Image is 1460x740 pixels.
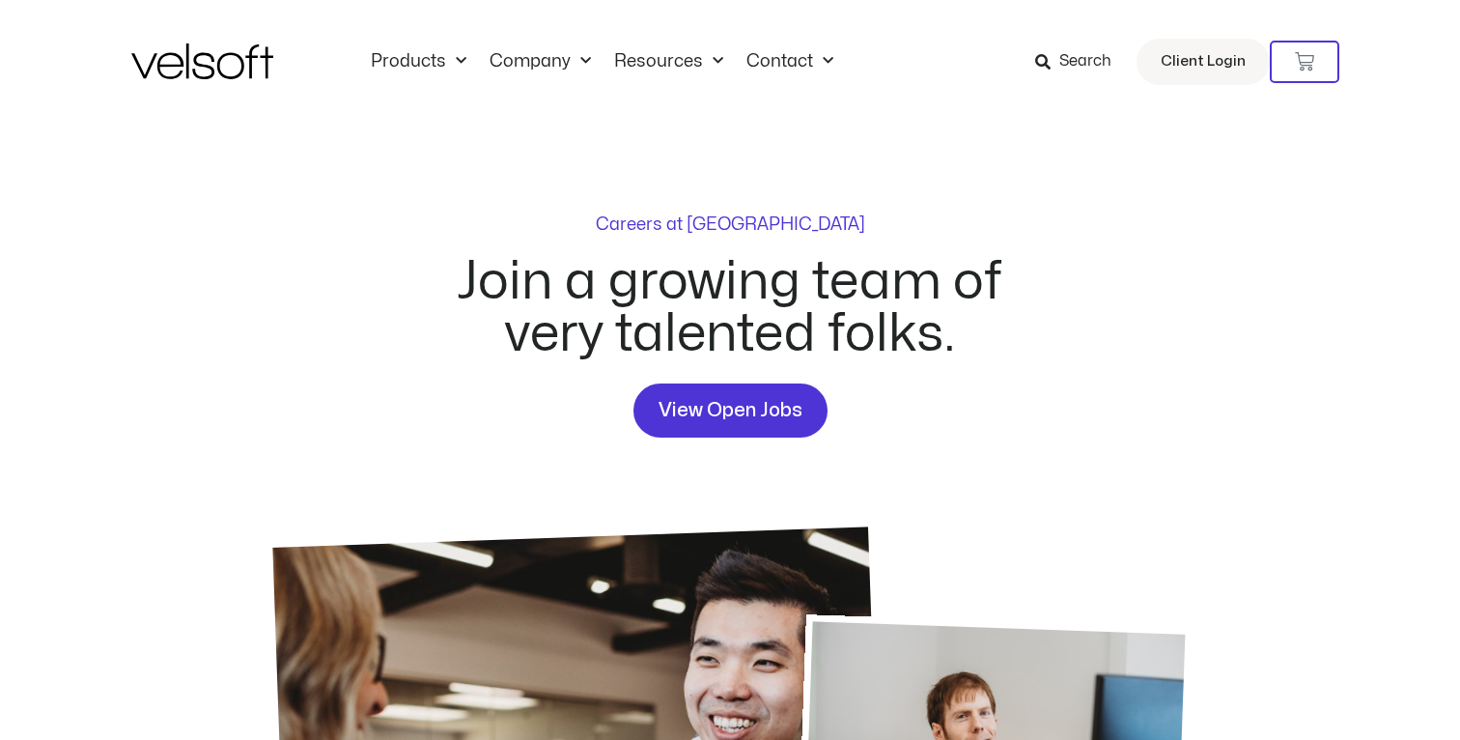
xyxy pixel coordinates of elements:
[596,216,865,234] p: Careers at [GEOGRAPHIC_DATA]
[1035,45,1125,78] a: Search
[131,43,273,79] img: Velsoft Training Materials
[359,51,845,72] nav: Menu
[659,395,802,426] span: View Open Jobs
[478,51,603,72] a: CompanyMenu Toggle
[1059,49,1111,74] span: Search
[735,51,845,72] a: ContactMenu Toggle
[603,51,735,72] a: ResourcesMenu Toggle
[1137,39,1270,85] a: Client Login
[1161,49,1246,74] span: Client Login
[359,51,478,72] a: ProductsMenu Toggle
[633,384,828,438] a: View Open Jobs
[435,256,1025,360] h2: Join a growing team of very talented folks.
